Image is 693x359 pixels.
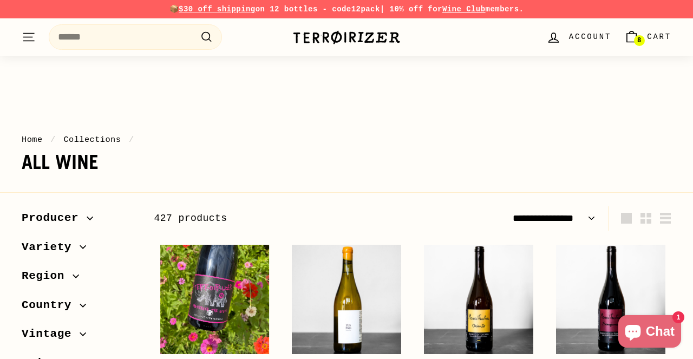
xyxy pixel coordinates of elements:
span: Variety [22,238,80,257]
span: Country [22,296,80,315]
inbox-online-store-chat: Shopify online store chat [615,315,684,350]
a: Account [540,21,618,53]
span: 8 [637,37,641,44]
h1: All wine [22,152,671,173]
p: 📦 on 12 bottles - code | 10% off for members. [22,3,671,15]
a: Home [22,135,43,145]
span: Vintage [22,325,80,343]
span: / [126,135,137,145]
span: / [48,135,58,145]
div: 427 products [154,211,413,226]
strong: 12pack [351,5,380,14]
span: Producer [22,209,87,227]
a: Cart [618,21,678,53]
button: Producer [22,206,136,236]
button: Region [22,264,136,293]
button: Variety [22,236,136,265]
a: Wine Club [442,5,486,14]
button: Country [22,293,136,323]
span: Account [569,31,611,43]
span: Region [22,267,73,285]
nav: breadcrumbs [22,133,671,146]
button: Vintage [22,322,136,351]
span: $30 off shipping [179,5,256,14]
a: Collections [63,135,121,145]
span: Cart [647,31,671,43]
